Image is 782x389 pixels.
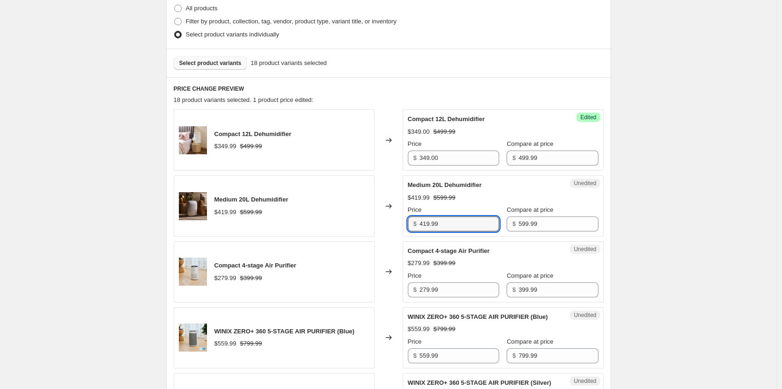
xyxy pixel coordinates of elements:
div: $559.99 [214,339,236,348]
span: WINIX ZERO+ 360 5-STAGE AIR PURIFIER (Silver) [408,379,552,386]
button: Select product variants [174,57,247,70]
span: $ [512,352,516,359]
img: Ausclimate-SHOT14-01-1x1_80x.jpg [179,192,207,220]
span: Compact 4-stage Air Purifier [408,247,490,254]
span: $ [413,154,417,161]
div: $279.99 [214,274,236,283]
span: Compare at price [507,338,553,345]
span: Select product variants [179,59,242,67]
strike: $399.99 [240,274,262,283]
img: WDH-610HE_80x.webp [179,126,207,154]
span: Medium 20L Dehumidifier [214,196,288,203]
span: Compact 12L Dehumidifier [214,130,291,137]
span: Compare at price [507,206,553,213]
span: Price [408,206,422,213]
strike: $599.99 [240,208,262,217]
span: Unedited [574,180,596,187]
span: Unedited [574,377,596,385]
strike: $799.99 [240,339,262,348]
div: $279.99 [408,259,430,268]
span: $ [512,154,516,161]
div: $349.99 [214,142,236,151]
span: 18 product variants selected [251,58,327,68]
div: $349.00 [408,127,430,137]
img: 1_b1aec340-326d-4f5a-9dfc-06a0e3187d2f_80x.png [179,324,207,352]
span: WINIX ZERO+ 360 5-STAGE AIR PURIFIER (Blue) [408,313,548,320]
span: WINIX ZERO+ 360 5-STAGE AIR PURIFIER (Blue) [214,328,354,335]
strike: $799.99 [434,324,456,334]
span: Unedited [574,311,596,319]
div: $419.99 [408,193,430,202]
strike: $499.99 [240,142,262,151]
span: Filter by product, collection, tag, vendor, product type, variant title, or inventory [186,18,397,25]
span: $ [413,220,417,227]
span: $ [413,286,417,293]
span: Price [408,338,422,345]
span: Unedited [574,245,596,253]
strike: $499.99 [434,127,456,137]
span: Edited [580,114,596,121]
span: Select product variants individually [186,31,279,38]
span: Compact 12L Dehumidifier [408,115,485,122]
span: Compare at price [507,140,553,147]
span: Price [408,140,422,147]
div: $559.99 [408,324,430,334]
span: Price [408,272,422,279]
strike: $399.99 [434,259,456,268]
h6: PRICE CHANGE PREVIEW [174,85,604,93]
img: Untitleddesign_92_80x.png [179,258,207,286]
span: Compact 4-stage Air Purifier [214,262,296,269]
span: Medium 20L Dehumidifier [408,181,482,188]
span: $ [512,220,516,227]
span: $ [413,352,417,359]
span: $ [512,286,516,293]
span: Compare at price [507,272,553,279]
span: All products [186,5,218,12]
strike: $599.99 [434,193,456,202]
span: 18 product variants selected. 1 product price edited: [174,96,313,103]
div: $419.99 [214,208,236,217]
